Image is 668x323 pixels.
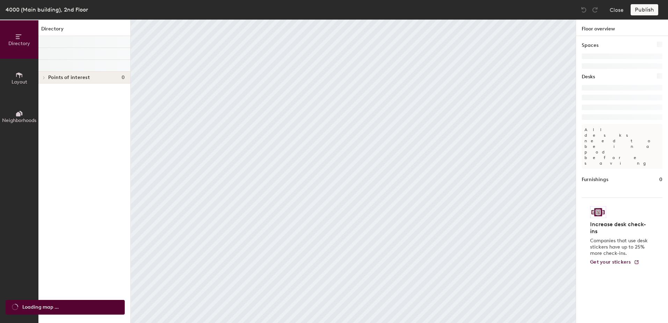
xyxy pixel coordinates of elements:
[580,6,587,13] img: Undo
[6,5,88,14] div: 4000 (Main building), 2nd Floor
[591,6,598,13] img: Redo
[590,259,631,265] span: Get your stickers
[582,176,608,184] h1: Furnishings
[131,20,576,323] canvas: Map
[8,41,30,46] span: Directory
[12,79,27,85] span: Layout
[590,221,650,235] h4: Increase desk check-ins
[610,4,624,15] button: Close
[38,25,130,36] h1: Directory
[2,117,36,123] span: Neighborhoods
[22,303,59,311] span: Loading map ...
[582,73,595,81] h1: Desks
[590,206,606,218] img: Sticker logo
[582,124,662,169] p: All desks need to be in a pod before saving
[590,259,639,265] a: Get your stickers
[576,20,668,36] h1: Floor overview
[590,238,650,257] p: Companies that use desk stickers have up to 25% more check-ins.
[659,176,662,184] h1: 0
[122,75,125,80] span: 0
[48,75,90,80] span: Points of interest
[582,42,598,49] h1: Spaces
